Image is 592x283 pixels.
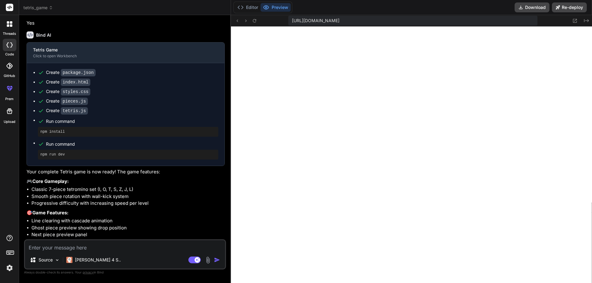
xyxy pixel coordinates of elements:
[39,257,53,263] p: Source
[5,96,14,102] label: prem
[40,129,216,134] pre: npm install
[46,141,218,147] span: Run command
[31,200,225,207] li: Progressive difficulty with increasing speed per level
[292,18,339,24] span: [URL][DOMAIN_NAME]
[27,42,215,63] button: Tetris GameClick to open Workbench
[4,263,15,273] img: settings
[31,186,225,193] li: Classic 7-piece tetromino set (I, O, T, S, Z, J, L)
[27,168,225,176] p: Your complete Tetris game is now ready! The game features:
[31,193,225,200] li: Smooth piece rotation with wall-kick system
[31,231,225,238] li: Next piece preview panel
[33,54,208,59] div: Click to open Workbench
[214,257,220,263] img: icon
[5,52,14,57] label: code
[55,257,60,263] img: Pick Models
[261,3,291,12] button: Preview
[27,178,225,185] p: 🎮
[31,217,225,224] li: Line clearing with cascade animation
[27,20,225,27] p: Yes
[40,152,216,157] pre: npm run dev
[46,79,90,85] div: Create
[36,32,51,38] h6: Bind AI
[32,210,68,216] strong: Game Features:
[27,209,225,216] p: 🎯
[4,73,15,79] label: GitHub
[4,119,15,124] label: Upload
[46,88,90,95] div: Create
[61,79,90,86] code: index.html
[23,5,53,11] span: tetris_game
[231,26,592,283] iframe: Preview
[75,257,121,263] p: [PERSON_NAME] 4 S..
[31,224,225,232] li: Ghost piece preview showing drop position
[61,88,90,95] code: styles.css
[235,3,261,12] button: Editor
[515,2,549,12] button: Download
[31,238,225,245] li: Comprehensive scoring system (40-1200 points per line clear)
[66,257,72,263] img: Claude 4 Sonnet
[46,118,218,124] span: Run command
[83,270,94,274] span: privacy
[61,107,88,115] code: tetris.js
[46,69,96,76] div: Create
[33,47,208,53] div: Tetris Game
[24,269,226,275] p: Always double-check its answers. Your in Bind
[61,98,88,105] code: pieces.js
[3,31,16,36] label: threads
[552,2,587,12] button: Re-deploy
[32,178,69,184] strong: Core Gameplay:
[204,257,212,264] img: attachment
[61,69,96,76] code: package.json
[46,98,88,104] div: Create
[46,107,88,114] div: Create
